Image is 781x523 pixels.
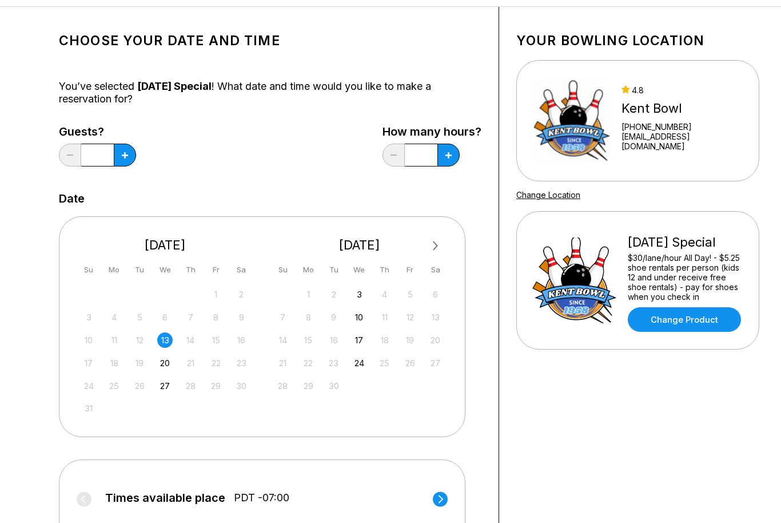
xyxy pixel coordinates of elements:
[382,125,481,138] label: How many hours?
[427,237,445,255] button: Next Month
[183,378,198,394] div: Not available Thursday, August 28th, 2025
[234,355,249,371] div: Not available Saturday, August 23rd, 2025
[516,33,759,49] h1: Your bowling location
[234,310,249,325] div: Not available Saturday, August 9th, 2025
[532,237,617,323] img: Wednesday Special
[352,262,367,278] div: We
[403,287,418,302] div: Not available Friday, September 5th, 2025
[157,378,173,394] div: Choose Wednesday, August 27th, 2025
[208,378,224,394] div: Not available Friday, August 29th, 2025
[208,310,224,325] div: Not available Friday, August 8th, 2025
[621,101,744,116] div: Kent Bowl
[301,378,316,394] div: Not available Monday, September 29th, 2025
[621,122,744,132] div: [PHONE_NUMBER]
[403,332,418,348] div: Not available Friday, September 19th, 2025
[403,310,418,325] div: Not available Friday, September 12th, 2025
[77,237,254,253] div: [DATE]
[208,332,224,348] div: Not available Friday, August 15th, 2025
[132,310,148,325] div: Not available Tuesday, August 5th, 2025
[275,310,290,325] div: Not available Sunday, September 7th, 2025
[81,401,97,416] div: Not available Sunday, August 31st, 2025
[81,332,97,348] div: Not available Sunday, August 10th, 2025
[157,262,173,278] div: We
[326,378,341,394] div: Not available Tuesday, September 30th, 2025
[137,80,212,92] span: [DATE] Special
[326,262,341,278] div: Tu
[81,355,97,371] div: Not available Sunday, August 17th, 2025
[183,355,198,371] div: Not available Thursday, August 21st, 2025
[301,310,316,325] div: Not available Monday, September 8th, 2025
[403,355,418,371] div: Not available Friday, September 26th, 2025
[301,262,316,278] div: Mo
[621,85,744,95] div: 4.8
[628,253,744,302] div: $30/lane/hour All Day! - $5.25 shoe rentals per person (kids 12 and under receive free shoe renta...
[326,287,341,302] div: Not available Tuesday, September 2nd, 2025
[377,355,392,371] div: Not available Thursday, September 25th, 2025
[79,286,251,417] div: month 2025-08
[234,492,289,504] span: PDT -07:00
[428,332,443,348] div: Not available Saturday, September 20th, 2025
[183,332,198,348] div: Not available Thursday, August 14th, 2025
[377,310,392,325] div: Not available Thursday, September 11th, 2025
[326,332,341,348] div: Not available Tuesday, September 16th, 2025
[208,355,224,371] div: Not available Friday, August 22nd, 2025
[532,78,611,164] img: Kent Bowl
[621,132,744,151] a: [EMAIL_ADDRESS][DOMAIN_NAME]
[301,332,316,348] div: Not available Monday, September 15th, 2025
[352,287,367,302] div: Choose Wednesday, September 3rd, 2025
[516,190,580,200] a: Change Location
[132,332,148,348] div: Not available Tuesday, August 12th, 2025
[352,355,367,371] div: Choose Wednesday, September 24th, 2025
[106,332,122,348] div: Not available Monday, August 11th, 2025
[132,262,148,278] div: Tu
[377,262,392,278] div: Th
[234,378,249,394] div: Not available Saturday, August 30th, 2025
[183,262,198,278] div: Th
[275,262,290,278] div: Su
[326,355,341,371] div: Not available Tuesday, September 23rd, 2025
[301,355,316,371] div: Not available Monday, September 22nd, 2025
[275,355,290,371] div: Not available Sunday, September 21st, 2025
[157,355,173,371] div: Choose Wednesday, August 20th, 2025
[275,378,290,394] div: Not available Sunday, September 28th, 2025
[234,262,249,278] div: Sa
[59,33,481,49] h1: Choose your Date and time
[628,307,741,332] a: Change Product
[377,287,392,302] div: Not available Thursday, September 4th, 2025
[208,262,224,278] div: Fr
[81,262,97,278] div: Su
[208,287,224,302] div: Not available Friday, August 1st, 2025
[106,310,122,325] div: Not available Monday, August 4th, 2025
[428,355,443,371] div: Not available Saturday, September 27th, 2025
[157,310,173,325] div: Not available Wednesday, August 6th, 2025
[428,262,443,278] div: Sa
[132,355,148,371] div: Not available Tuesday, August 19th, 2025
[275,332,290,348] div: Not available Sunday, September 14th, 2025
[428,310,443,325] div: Not available Saturday, September 13th, 2025
[106,262,122,278] div: Mo
[59,80,481,105] div: You’ve selected ! What date and time would you like to make a reservation for?
[81,310,97,325] div: Not available Sunday, August 3rd, 2025
[271,237,448,253] div: [DATE]
[352,332,367,348] div: Choose Wednesday, September 17th, 2025
[59,192,85,205] label: Date
[234,332,249,348] div: Not available Saturday, August 16th, 2025
[81,378,97,394] div: Not available Sunday, August 24th, 2025
[403,262,418,278] div: Fr
[628,235,744,250] div: [DATE] Special
[352,310,367,325] div: Choose Wednesday, September 10th, 2025
[377,332,392,348] div: Not available Thursday, September 18th, 2025
[274,286,445,394] div: month 2025-09
[326,310,341,325] div: Not available Tuesday, September 9th, 2025
[157,332,173,348] div: Choose Wednesday, August 13th, 2025
[106,378,122,394] div: Not available Monday, August 25th, 2025
[301,287,316,302] div: Not available Monday, September 1st, 2025
[132,378,148,394] div: Not available Tuesday, August 26th, 2025
[106,355,122,371] div: Not available Monday, August 18th, 2025
[183,310,198,325] div: Not available Thursday, August 7th, 2025
[59,125,136,138] label: Guests?
[234,287,249,302] div: Not available Saturday, August 2nd, 2025
[105,492,225,504] span: Times available place
[428,287,443,302] div: Not available Saturday, September 6th, 2025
